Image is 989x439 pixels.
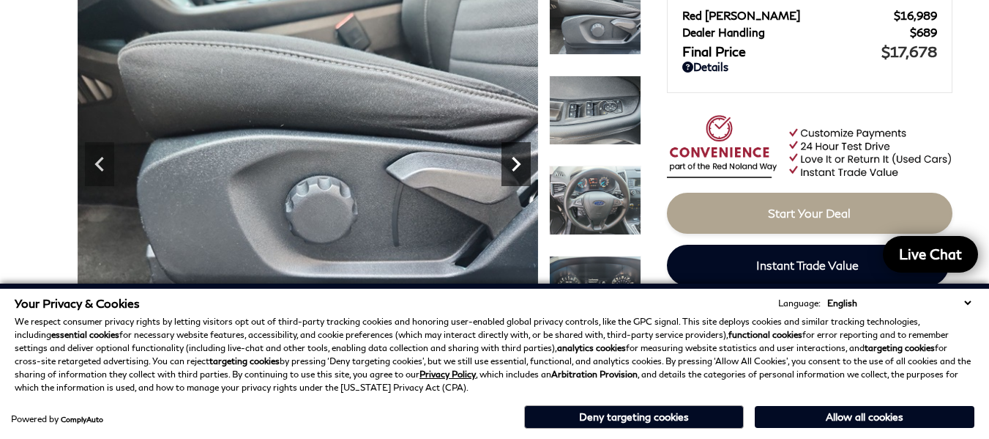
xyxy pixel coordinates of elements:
strong: essential cookies [51,329,119,340]
button: Deny targeting cookies [524,405,744,429]
span: Red [PERSON_NAME] [682,9,894,22]
select: Language Select [824,296,974,310]
span: $17,678 [881,43,937,60]
button: Allow all cookies [755,406,974,428]
img: Used 2017 Ingot Silver Ford SE image 13 [549,166,641,235]
span: Instant Trade Value [756,258,859,272]
strong: analytics cookies [557,342,626,353]
a: Live Chat [883,236,978,273]
a: ComplyAuto [61,415,103,424]
a: Start Your Deal [667,193,952,234]
span: Your Privacy & Cookies [15,296,140,310]
a: Details [682,60,937,73]
div: Next [501,142,531,186]
span: Live Chat [892,245,969,263]
a: Final Price $17,678 [682,43,937,60]
img: Used 2017 Ingot Silver Ford SE image 14 [549,256,641,325]
img: Used 2017 Ingot Silver Ford SE image 12 [549,75,641,145]
div: Powered by [11,415,103,424]
span: $689 [910,26,937,39]
a: Dealer Handling $689 [682,26,937,39]
strong: targeting cookies [209,355,280,366]
strong: functional cookies [728,329,802,340]
a: Privacy Policy [419,369,476,380]
span: Dealer Handling [682,26,910,39]
a: Instant Trade Value [667,245,949,286]
span: Final Price [682,43,881,59]
span: $16,989 [894,9,937,22]
div: Language: [778,299,821,308]
span: Start Your Deal [768,206,851,220]
p: We respect consumer privacy rights by letting visitors opt out of third-party tracking cookies an... [15,315,974,394]
a: Red [PERSON_NAME] $16,989 [682,9,937,22]
div: Previous [85,142,114,186]
strong: Arbitration Provision [551,369,638,380]
strong: targeting cookies [865,342,935,353]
